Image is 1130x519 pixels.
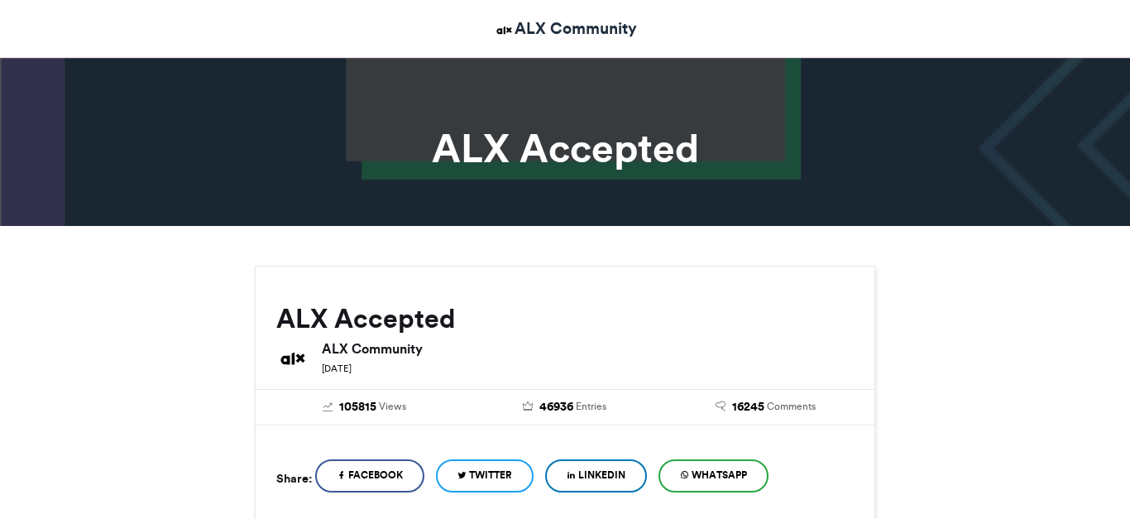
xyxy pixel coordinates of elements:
img: ALX Community [494,20,515,41]
span: Twitter [469,468,512,483]
a: LinkedIn [545,459,647,493]
small: [DATE] [322,363,352,374]
a: WhatsApp [658,459,768,493]
span: 46936 [539,398,573,416]
img: ALX Community [276,342,309,375]
span: Views [379,399,406,414]
a: 16245 Comments [678,398,854,416]
h6: ALX Community [322,342,854,355]
a: 105815 Views [276,398,452,416]
a: 46936 Entries [477,398,654,416]
a: Twitter [436,459,534,493]
span: LinkedIn [578,468,625,483]
h1: ALX Accepted [106,128,1024,168]
span: 105815 [339,398,376,416]
a: ALX Community [494,17,637,41]
h2: ALX Accepted [276,304,854,334]
a: Facebook [315,459,424,493]
span: Facebook [348,468,403,483]
span: 16245 [732,398,764,416]
span: Entries [576,399,606,414]
h5: Share: [276,468,312,489]
span: Comments [767,399,816,414]
span: WhatsApp [692,468,747,483]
